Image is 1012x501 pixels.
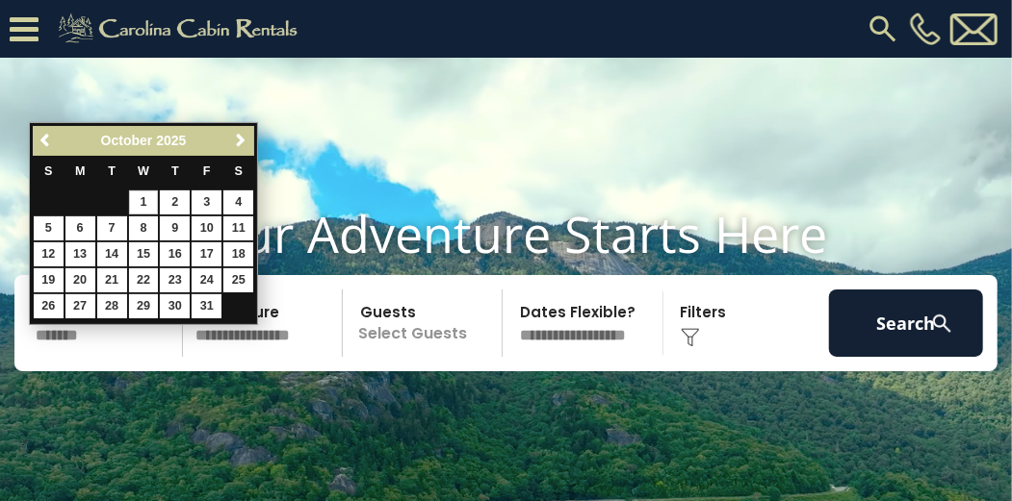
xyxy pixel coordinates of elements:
p: Select Guests [349,289,502,357]
a: Next [228,129,252,153]
span: Thursday [171,164,179,178]
a: 30 [160,294,190,318]
span: Sunday [44,164,52,178]
img: search-regular-white.png [930,312,954,336]
a: 23 [160,268,190,292]
a: 15 [129,242,159,266]
h1: Your Adventure Starts Here [14,204,998,263]
a: 12 [34,242,64,266]
a: 13 [65,242,95,266]
a: 8 [129,216,159,240]
a: 18 [223,242,253,266]
a: 11 [223,216,253,240]
img: search-regular.svg [866,12,900,46]
span: Previous [39,133,54,148]
a: [PHONE_NUMBER] [905,13,946,45]
a: 29 [129,294,159,318]
a: 19 [34,268,64,292]
a: 2 [160,190,190,214]
a: 3 [192,190,221,214]
span: 2025 [156,133,186,148]
a: Previous [35,129,59,153]
span: Tuesday [108,164,116,178]
a: 4 [223,190,253,214]
a: 10 [192,216,221,240]
a: 24 [192,268,221,292]
a: 28 [97,294,127,318]
span: Friday [203,164,211,178]
a: 1 [129,190,159,214]
a: 31 [192,294,221,318]
a: 21 [97,268,127,292]
a: 27 [65,294,95,318]
a: 5 [34,216,64,240]
a: 22 [129,268,159,292]
img: Khaki-logo.png [48,10,314,48]
span: Saturday [235,164,243,178]
a: 26 [34,294,64,318]
a: 6 [65,216,95,240]
span: Monday [75,164,86,178]
span: Wednesday [138,164,149,178]
img: filter--v1.png [681,328,700,347]
a: 9 [160,216,190,240]
a: 20 [65,268,95,292]
a: 25 [223,268,253,292]
a: 17 [192,242,221,266]
a: 7 [97,216,127,240]
a: 16 [160,242,190,266]
span: Next [233,133,248,148]
button: Search [829,289,983,357]
a: 14 [97,242,127,266]
span: October [101,133,153,148]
